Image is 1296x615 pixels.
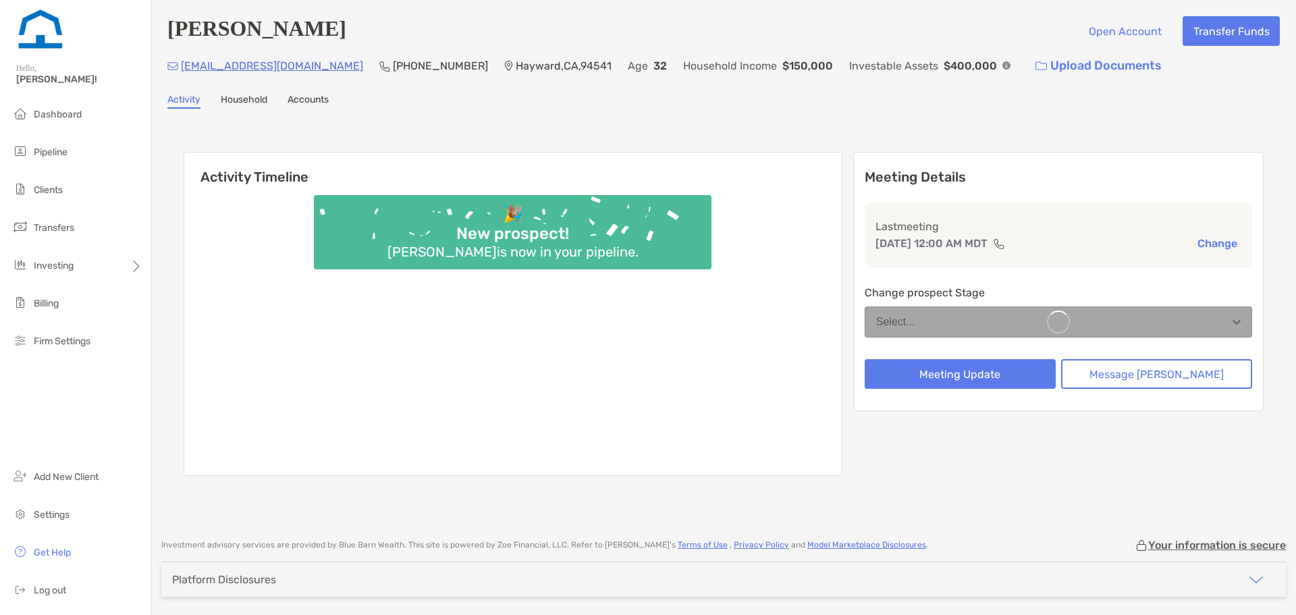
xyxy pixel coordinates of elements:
button: Transfer Funds [1183,16,1280,46]
img: communication type [993,238,1005,249]
img: billing icon [12,294,28,311]
button: Meeting Update [865,359,1056,389]
img: add_new_client icon [12,468,28,484]
p: Age [628,57,648,74]
h6: Activity Timeline [184,153,842,185]
span: Settings [34,509,70,520]
p: Your information is secure [1148,539,1286,552]
img: logout icon [12,581,28,597]
h4: [PERSON_NAME] [167,16,346,46]
img: Zoe Logo [16,5,65,54]
span: Get Help [34,547,71,558]
img: dashboard icon [12,105,28,122]
p: Change prospect Stage [865,284,1252,301]
img: Phone Icon [379,61,390,72]
a: Accounts [288,94,329,109]
p: $400,000 [944,57,997,74]
p: Last meeting [875,218,1241,235]
span: Investing [34,260,74,271]
a: Household [221,94,267,109]
button: Open Account [1078,16,1172,46]
img: icon arrow [1248,572,1264,588]
img: Info Icon [1002,61,1010,70]
span: Log out [34,585,66,596]
p: Investable Assets [849,57,938,74]
a: Activity [167,94,200,109]
img: button icon [1035,61,1047,71]
span: Dashboard [34,109,82,120]
div: New prospect! [451,224,574,244]
p: Household Income [683,57,777,74]
span: Add New Client [34,471,99,483]
p: [DATE] 12:00 AM MDT [875,235,988,252]
span: Transfers [34,222,74,234]
button: Change [1193,236,1241,250]
p: Investment advisory services are provided by Blue Barn Wealth . This site is powered by Zoe Finan... [161,540,928,550]
p: Hayward , CA , 94541 [516,57,612,74]
a: Privacy Policy [734,540,789,550]
button: Message [PERSON_NAME] [1061,359,1252,389]
p: 32 [653,57,667,74]
div: [PERSON_NAME] is now in your pipeline. [382,244,644,260]
img: settings icon [12,506,28,522]
a: Upload Documents [1027,51,1170,80]
img: Location Icon [504,61,513,72]
span: Billing [34,298,59,309]
a: Model Marketplace Disclosures [807,540,926,550]
p: [PHONE_NUMBER] [393,57,488,74]
span: Clients [34,184,63,196]
img: get-help icon [12,543,28,560]
span: Firm Settings [34,336,90,347]
img: Email Icon [167,62,178,70]
span: Pipeline [34,146,67,158]
p: $150,000 [782,57,833,74]
p: [EMAIL_ADDRESS][DOMAIN_NAME] [181,57,363,74]
div: 🎉 [497,205,529,224]
img: pipeline icon [12,143,28,159]
img: clients icon [12,181,28,197]
span: [PERSON_NAME]! [16,74,142,85]
img: investing icon [12,257,28,273]
img: transfers icon [12,219,28,235]
div: Platform Disclosures [172,573,276,586]
a: Terms of Use [678,540,728,550]
p: Meeting Details [865,169,1252,186]
img: firm-settings icon [12,332,28,348]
